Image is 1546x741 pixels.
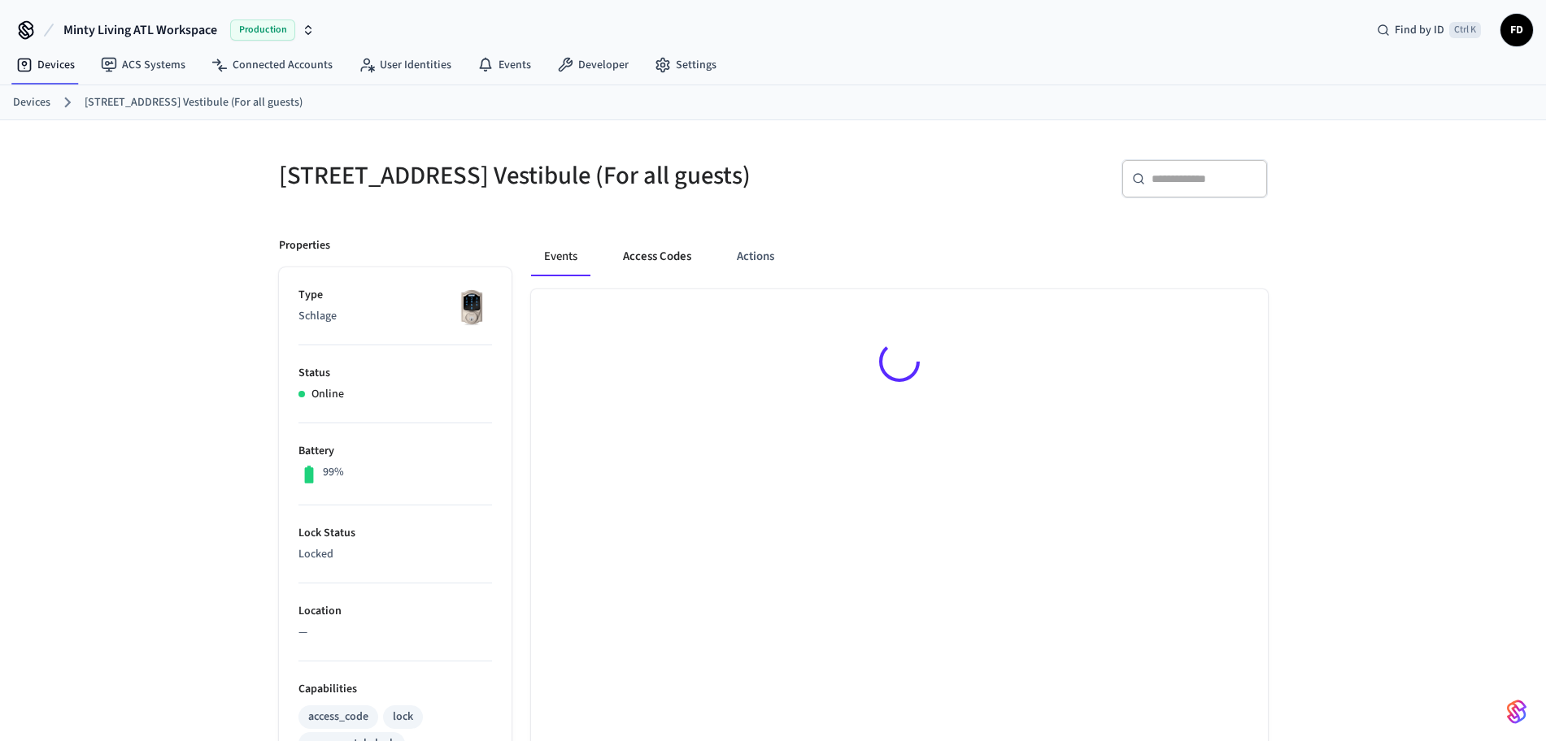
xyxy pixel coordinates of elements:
[88,50,198,80] a: ACS Systems
[610,237,704,276] button: Access Codes
[198,50,346,80] a: Connected Accounts
[298,365,492,382] p: Status
[1449,22,1481,38] span: Ctrl K
[279,237,330,254] p: Properties
[279,159,764,193] h5: [STREET_ADDRESS] Vestibule (For all guests)
[298,603,492,620] p: Location
[393,708,413,726] div: lock
[311,386,344,403] p: Online
[531,237,1268,276] div: ant example
[346,50,464,80] a: User Identities
[1502,15,1531,45] span: FD
[1395,22,1444,38] span: Find by ID
[63,20,217,40] span: Minty Living ATL Workspace
[298,443,492,460] p: Battery
[308,708,368,726] div: access_code
[298,546,492,563] p: Locked
[298,525,492,542] p: Lock Status
[298,681,492,698] p: Capabilities
[3,50,88,80] a: Devices
[1364,15,1494,45] div: Find by IDCtrl K
[451,287,492,327] img: Schlage Sense Smart Deadbolt with Camelot Trim, Front
[544,50,642,80] a: Developer
[1500,14,1533,46] button: FD
[531,237,590,276] button: Events
[1507,699,1526,725] img: SeamLogoGradient.69752ec5.svg
[298,624,492,641] p: —
[85,94,303,111] a: [STREET_ADDRESS] Vestibule (For all guests)
[298,287,492,304] p: Type
[724,237,787,276] button: Actions
[642,50,729,80] a: Settings
[13,94,50,111] a: Devices
[464,50,544,80] a: Events
[298,308,492,325] p: Schlage
[230,19,295,41] span: Production
[323,464,344,481] p: 99%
